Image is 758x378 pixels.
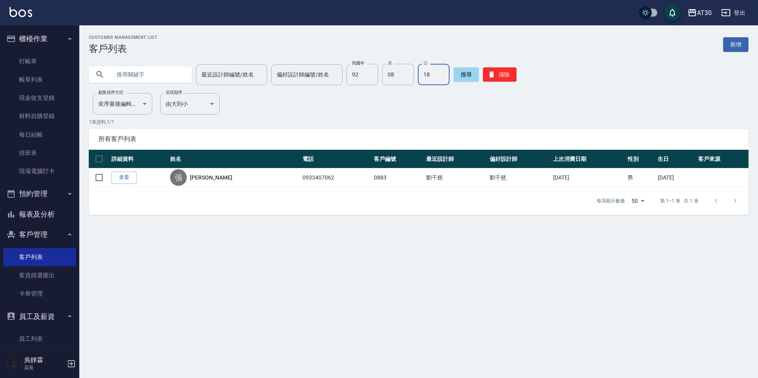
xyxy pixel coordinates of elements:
a: 排班表 [3,144,76,162]
label: 顧客排序方式 [98,90,123,95]
a: 員工列表 [3,330,76,348]
th: 偏好設計師 [488,150,551,168]
a: 材料自購登錄 [3,107,76,125]
th: 姓名 [168,150,301,168]
th: 性別 [626,150,656,168]
th: 上次消費日期 [551,150,626,168]
td: 0933407062 [301,168,372,187]
p: 每頁顯示數量 [597,197,625,204]
label: 呈現順序 [166,90,182,95]
th: 生日 [656,150,696,168]
td: 劉千慈 [424,168,488,187]
a: 每日結帳 [3,126,76,144]
button: save [664,5,680,21]
a: 帳單列表 [3,71,76,89]
td: [DATE] [656,168,696,187]
div: 由大到小 [160,93,220,115]
img: Logo [10,7,32,17]
th: 詳細資料 [109,150,168,168]
button: 櫃檯作業 [3,29,76,49]
div: 50 [628,190,647,212]
div: 張 [170,169,187,186]
span: 所有客戶列表 [98,135,739,143]
a: 客資篩選匯出 [3,266,76,284]
a: 現金收支登錄 [3,89,76,107]
h3: 客戶列表 [89,43,157,54]
div: AT30 [697,8,712,18]
button: 預約管理 [3,183,76,204]
th: 客戶編號 [372,150,424,168]
p: 店長 [24,364,65,371]
th: 最近設計師 [424,150,488,168]
a: 全店打卡記錄 [3,348,76,366]
p: 第 1–1 筆 共 1 筆 [660,197,699,204]
a: [PERSON_NAME] [190,174,232,181]
button: 清除 [483,67,517,82]
th: 客戶來源 [696,150,748,168]
a: 打帳單 [3,52,76,71]
a: 卡券管理 [3,284,76,303]
h5: 吳靜霖 [24,356,65,364]
div: 依序最後編輯時間 [93,93,152,115]
label: 民國年 [352,60,364,66]
a: 客戶列表 [3,248,76,266]
p: 1 筆資料, 1 / 1 [89,118,748,126]
label: 月 [388,60,392,66]
td: 劉千慈 [488,168,551,187]
a: 新增 [723,37,748,52]
button: AT30 [684,5,715,21]
td: 0883 [372,168,424,187]
a: 查看 [111,172,137,184]
button: 登出 [718,6,748,20]
input: 搜尋關鍵字 [111,64,186,85]
button: 員工及薪資 [3,306,76,327]
td: [DATE] [551,168,626,187]
td: 男 [626,168,656,187]
button: 客戶管理 [3,224,76,245]
th: 電話 [301,150,372,168]
a: 現場電腦打卡 [3,162,76,180]
img: Person [6,356,22,372]
button: 搜尋 [454,67,479,82]
h2: Customer Management List [89,35,157,40]
label: 日 [423,60,427,66]
button: 報表及分析 [3,204,76,225]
